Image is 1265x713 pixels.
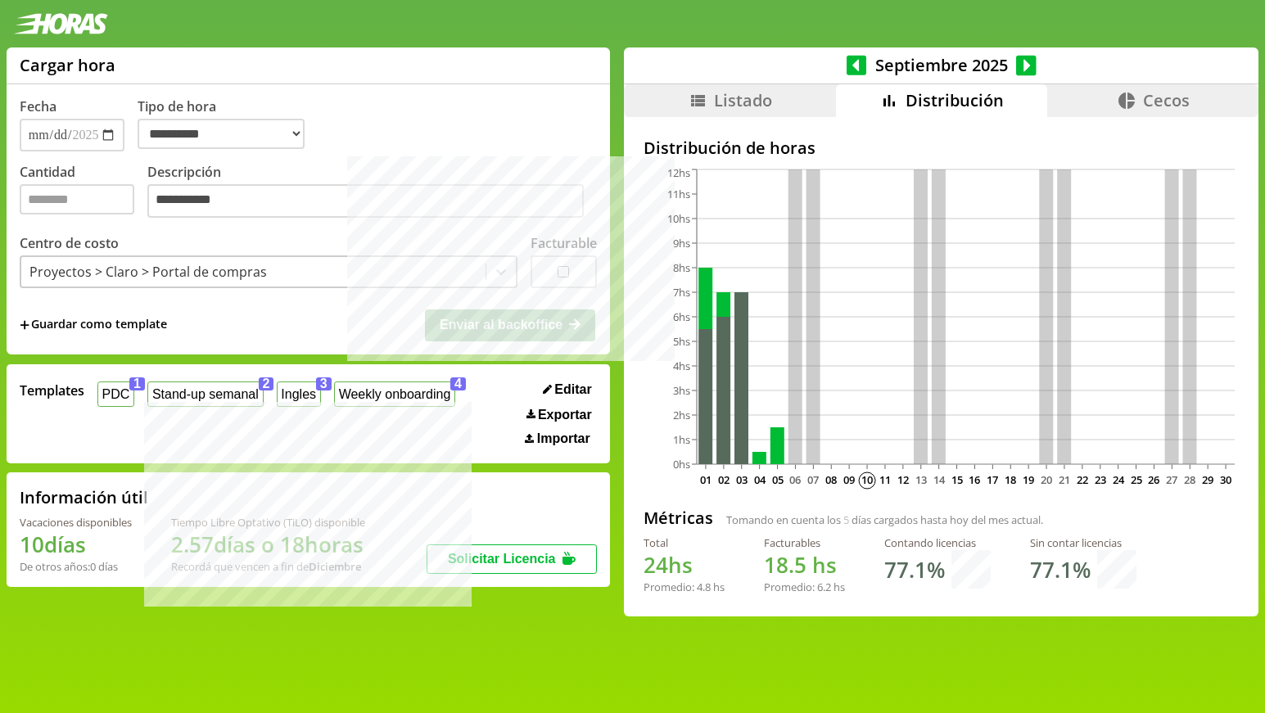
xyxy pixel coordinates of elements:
[644,535,725,550] div: Total
[667,165,690,180] tspan: 12hs
[1030,535,1136,550] div: Sin contar licencias
[20,54,115,76] h1: Cargar hora
[697,580,711,594] span: 4.8
[754,472,766,487] text: 04
[764,550,806,580] span: 18.5
[951,472,963,487] text: 15
[673,285,690,300] tspan: 7hs
[736,472,748,487] text: 03
[334,381,455,407] button: Weekly onboarding4
[1041,472,1052,487] text: 20
[906,89,1004,111] span: Distribución
[987,472,999,487] text: 17
[259,377,274,390] span: 2
[537,431,590,446] span: Importar
[20,316,167,334] span: +Guardar como template
[171,515,365,530] div: Tiempo Libre Optativo (TiLO) disponible
[522,407,597,423] button: Exportar
[866,54,1016,76] span: Septiembre 2025
[673,309,690,324] tspan: 6hs
[808,472,820,487] text: 07
[147,184,584,219] textarea: Descripción
[316,377,332,390] span: 3
[147,381,263,407] button: Stand-up semanal2
[138,97,318,151] label: Tipo de hora
[673,359,690,373] tspan: 4hs
[1220,472,1231,487] text: 30
[20,515,132,530] div: Vacaciones disponibles
[673,334,690,349] tspan: 5hs
[790,472,802,487] text: 06
[700,472,712,487] text: 01
[644,550,668,580] span: 24
[933,472,946,487] text: 14
[817,580,831,594] span: 6.2
[1023,472,1034,487] text: 19
[20,530,132,559] h1: 10 días
[673,383,690,398] tspan: 3hs
[147,163,597,223] label: Descripción
[20,316,29,334] span: +
[138,119,305,149] select: Tipo de hora
[538,408,592,422] span: Exportar
[1143,89,1190,111] span: Cecos
[644,507,713,529] h2: Métricas
[20,97,56,115] label: Fecha
[20,559,132,574] div: De otros años: 0 días
[673,457,690,472] tspan: 0hs
[644,550,725,580] h1: hs
[277,381,321,407] button: Ingles3
[1167,472,1178,487] text: 27
[20,163,147,223] label: Cantidad
[1005,472,1017,487] text: 18
[1030,555,1091,584] h1: 77.1 %
[969,472,981,487] text: 16
[1149,472,1160,487] text: 26
[772,472,784,487] text: 05
[726,512,1043,527] span: Tomando en cuenta los días cargados hasta hoy del mes actual.
[20,381,84,399] span: Templates
[13,13,108,34] img: logotipo
[1202,472,1213,487] text: 29
[673,260,690,275] tspan: 8hs
[714,89,772,111] span: Listado
[861,472,873,487] text: 10
[531,234,597,252] label: Facturable
[1059,472,1070,487] text: 21
[879,472,891,487] text: 11
[20,184,134,214] input: Cantidad
[29,263,267,281] div: Proyectos > Claro > Portal de compras
[309,559,361,574] b: Diciembre
[667,211,690,226] tspan: 10hs
[1077,472,1088,487] text: 22
[129,377,145,390] span: 1
[843,512,849,527] span: 5
[884,555,945,584] h1: 77.1 %
[1131,472,1142,487] text: 25
[538,381,597,398] button: Editar
[427,544,597,574] button: Solicitar Licencia
[764,550,845,580] h1: hs
[764,580,845,594] div: Promedio: hs
[884,535,991,550] div: Contando licencias
[20,486,148,508] h2: Información útil
[1185,472,1196,487] text: 28
[1095,472,1106,487] text: 23
[644,580,725,594] div: Promedio: hs
[450,377,466,390] span: 4
[673,236,690,250] tspan: 9hs
[171,559,365,574] div: Recordá que vencen a fin de
[897,472,909,487] text: 12
[644,137,1239,159] h2: Distribución de horas
[1113,472,1125,487] text: 24
[673,408,690,422] tspan: 2hs
[718,472,730,487] text: 02
[171,530,365,559] h1: 2.57 días o 18 horas
[448,552,556,566] span: Solicitar Licencia
[20,234,119,252] label: Centro de costo
[764,535,845,550] div: Facturables
[826,472,838,487] text: 08
[667,187,690,201] tspan: 11hs
[843,472,855,487] text: 09
[554,382,591,397] span: Editar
